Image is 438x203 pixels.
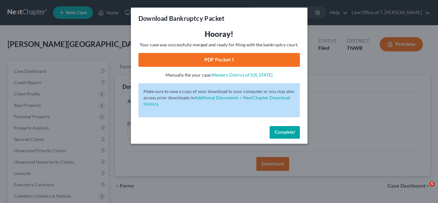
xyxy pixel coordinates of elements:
[417,182,432,197] iframe: Intercom live chat
[270,126,300,139] button: Complete!
[138,14,225,23] h3: Download Bankruptcy Packet
[275,130,295,135] span: Complete!
[212,72,272,78] a: Western District of [US_STATE]
[138,29,300,39] h3: Hooray!
[143,95,290,107] a: Additional Documents > NextChapter Download History.
[138,53,300,67] a: PDF Packet 1
[143,88,295,107] p: Make sure to save a copy of your download to your computer or you may also access prior downloads in
[138,42,300,48] p: Your case was successfully merged and ready for filing with the bankruptcy court.
[138,72,300,78] p: Manually file your case:
[429,182,435,187] span: 5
